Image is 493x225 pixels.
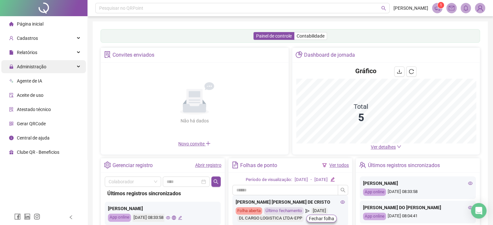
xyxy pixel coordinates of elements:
div: [PERSON_NAME] [108,205,217,212]
span: qrcode [9,121,14,126]
span: Central de ajuda [17,135,50,141]
span: bell [463,5,469,11]
span: pie-chart [296,51,302,58]
span: Ver detalhes [371,144,396,150]
span: Aceite de uso [17,93,43,98]
a: Ver todos [329,163,349,168]
div: [PERSON_NAME] [PERSON_NAME] DE CRISTO [236,198,345,206]
span: solution [104,51,111,58]
span: global [172,216,176,220]
span: Contabilidade [297,33,324,39]
span: lock [9,64,14,69]
span: Página inicial [17,21,43,27]
span: Fechar folha [309,215,334,222]
span: Cadastros [17,36,38,41]
span: user-add [9,36,14,40]
span: notification [434,5,440,11]
span: Gerar QRCode [17,121,46,126]
span: facebook [14,213,21,220]
div: Folha aberta [236,207,262,215]
div: Não há dados [165,117,224,124]
a: Ver detalhes down [371,144,401,150]
span: eye [468,205,473,210]
a: Abrir registro [195,163,221,168]
div: Últimos registros sincronizados [107,189,218,197]
div: Convites enviados [112,50,154,61]
span: [PERSON_NAME] [393,5,428,12]
span: download [397,69,402,74]
div: App online [363,188,386,196]
div: [DATE] [311,207,328,215]
span: mail [449,5,454,11]
span: reload [409,69,414,74]
span: left [69,215,73,219]
span: search [340,187,346,193]
span: gift [9,150,14,154]
div: App online [363,213,386,220]
span: eye [468,181,473,186]
span: eye [166,216,170,220]
span: solution [9,107,14,112]
span: file-text [232,162,239,168]
sup: 1 [438,2,444,8]
span: audit [9,93,14,97]
div: [PERSON_NAME] DO [PERSON_NAME] [363,204,473,211]
div: Folhas de ponto [240,160,277,171]
span: Painel de controle [256,33,292,39]
div: Open Intercom Messenger [471,203,487,219]
div: [DATE] 08:33:58 [363,188,473,196]
div: Dashboard de jornada [304,50,355,61]
span: filter [322,163,327,167]
span: eye [340,200,345,204]
span: search [213,179,218,184]
span: file [9,50,14,55]
span: plus [205,141,211,146]
div: - [311,176,312,183]
span: setting [104,162,111,168]
div: [DATE] [295,176,308,183]
div: [DATE] [314,176,328,183]
span: linkedin [24,213,30,220]
button: Fechar folha [306,215,337,222]
div: Gerenciar registro [112,160,153,171]
img: 85821 [475,3,485,13]
span: team [359,162,366,168]
div: Período de visualização: [246,176,292,183]
div: [PERSON_NAME] [363,180,473,187]
div: Últimos registros sincronizados [368,160,440,171]
span: instagram [34,213,40,220]
span: search [381,6,386,11]
span: edit [330,177,335,181]
span: info-circle [9,136,14,140]
span: 1 [440,3,442,7]
div: [DATE] 08:33:58 [133,214,164,222]
div: DL CARGO LOGISTICA LTDA-EPP [237,215,304,222]
div: [DATE] 08:04:41 [363,213,473,220]
span: edit [178,216,182,220]
span: Agente de IA [17,78,42,84]
span: Atestado técnico [17,107,51,112]
span: Novo convite [178,141,211,146]
span: Relatórios [17,50,37,55]
span: down [397,144,401,149]
div: Último fechamento [264,207,304,215]
div: App online [108,214,131,222]
span: send [305,207,310,215]
span: home [9,22,14,26]
span: Clube QR - Beneficios [17,150,59,155]
span: Administração [17,64,46,69]
h4: Gráfico [355,66,376,75]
